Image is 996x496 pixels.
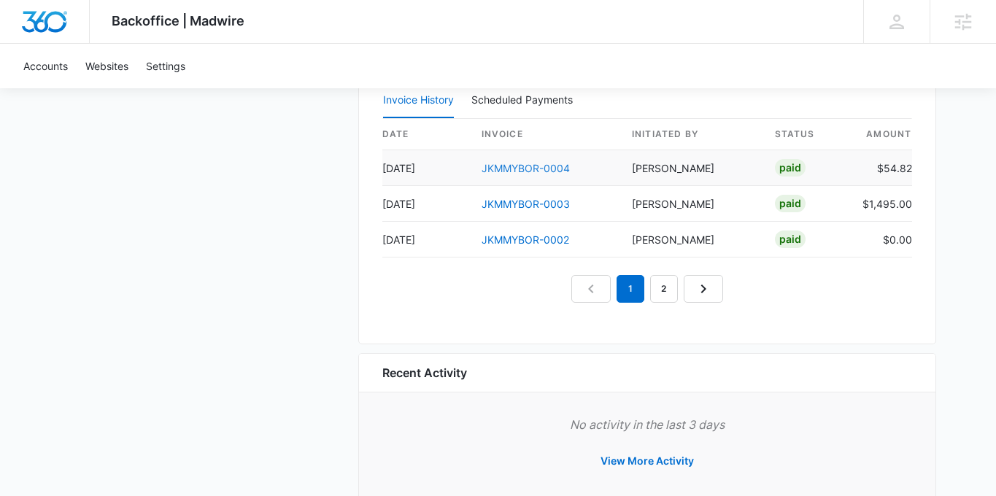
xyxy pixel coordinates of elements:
[684,275,723,303] a: Next Page
[775,230,806,248] div: Paid
[620,186,763,222] td: [PERSON_NAME]
[471,95,579,105] div: Scheduled Payments
[382,186,470,222] td: [DATE]
[482,233,569,246] a: JKMMYBOR-0002
[112,13,244,28] span: Backoffice | Madwire
[145,85,157,96] img: tab_keywords_by_traffic_grey.svg
[23,23,35,35] img: logo_orange.svg
[382,119,470,150] th: date
[38,38,161,50] div: Domain: [DOMAIN_NAME]
[851,222,912,257] td: $0.00
[617,275,644,303] em: 1
[470,119,620,150] th: invoice
[382,150,470,186] td: [DATE]
[763,119,851,150] th: status
[382,222,470,257] td: [DATE]
[382,416,912,433] p: No activity in the last 3 days
[851,119,912,150] th: amount
[571,275,723,303] nav: Pagination
[77,44,137,88] a: Websites
[55,86,131,96] div: Domain Overview
[851,186,912,222] td: $1,495.00
[620,119,763,150] th: Initiated By
[775,195,806,212] div: Paid
[23,38,35,50] img: website_grey.svg
[41,23,72,35] div: v 4.0.25
[775,159,806,177] div: Paid
[851,150,912,186] td: $54.82
[620,150,763,186] td: [PERSON_NAME]
[39,85,51,96] img: tab_domain_overview_orange.svg
[482,162,570,174] a: JKMMYBOR-0004
[161,86,246,96] div: Keywords by Traffic
[650,275,678,303] a: Page 2
[15,44,77,88] a: Accounts
[620,222,763,257] td: [PERSON_NAME]
[382,364,467,381] h6: Recent Activity
[482,198,570,210] a: JKMMYBOR-0003
[137,44,194,88] a: Settings
[383,83,454,118] button: Invoice History
[586,443,709,478] button: View More Activity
